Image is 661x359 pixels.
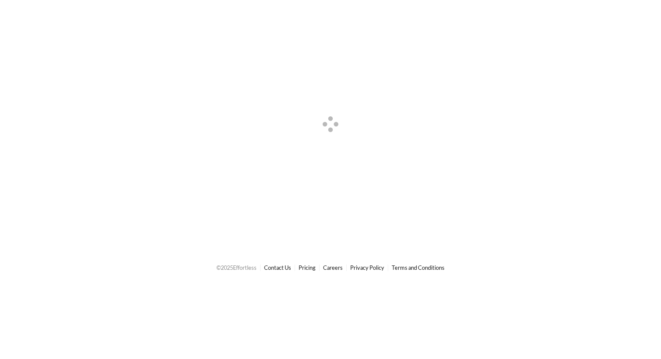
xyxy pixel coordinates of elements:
[299,264,316,271] a: Pricing
[216,264,257,271] span: © 2025 Effortless
[264,264,291,271] a: Contact Us
[323,264,343,271] a: Careers
[392,264,445,271] a: Terms and Conditions
[350,264,384,271] a: Privacy Policy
